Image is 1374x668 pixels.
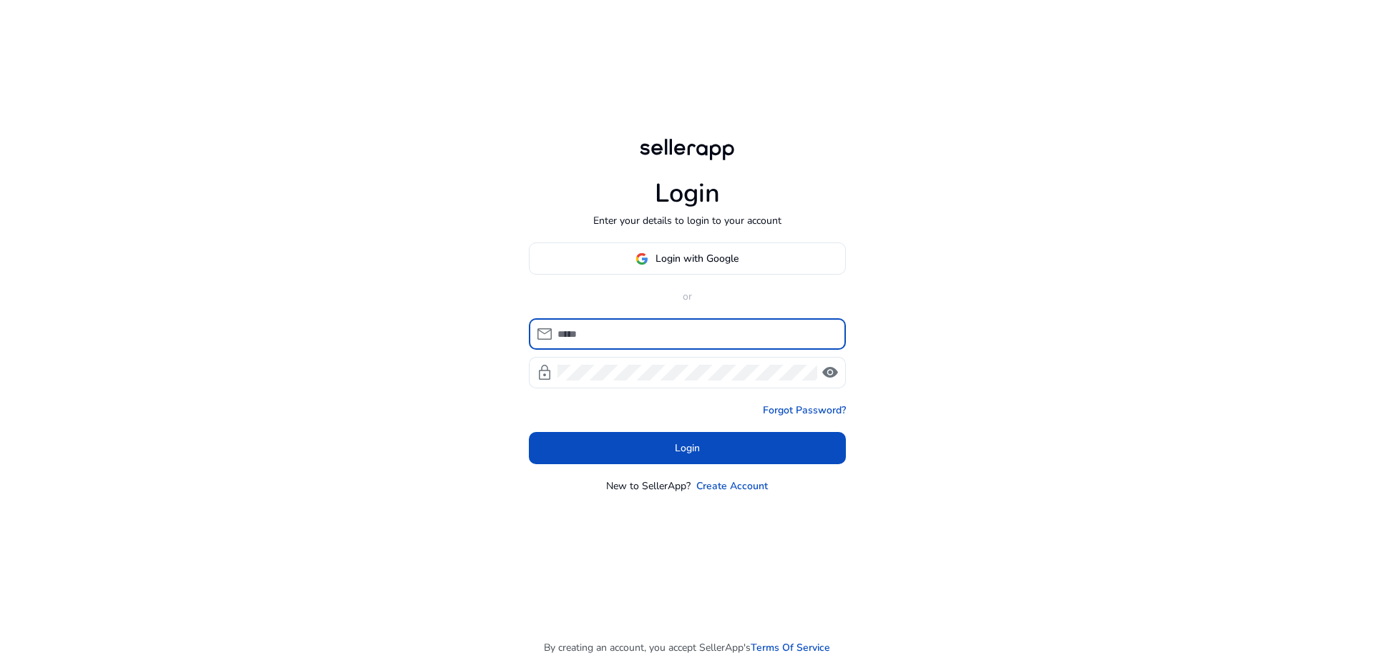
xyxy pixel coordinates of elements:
a: Create Account [696,478,768,493]
p: Enter your details to login to your account [593,213,781,228]
a: Terms Of Service [751,640,830,655]
span: Login with Google [656,251,739,266]
p: New to SellerApp? [606,478,691,493]
button: Login with Google [529,242,846,275]
p: or [529,289,846,304]
a: Forgot Password? [763,403,846,418]
span: lock [536,364,553,381]
h1: Login [655,178,720,209]
span: Login [675,441,700,456]
button: Login [529,432,846,464]
span: mail [536,325,553,343]
span: visibility [822,364,839,381]
img: google-logo.svg [635,252,648,265]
